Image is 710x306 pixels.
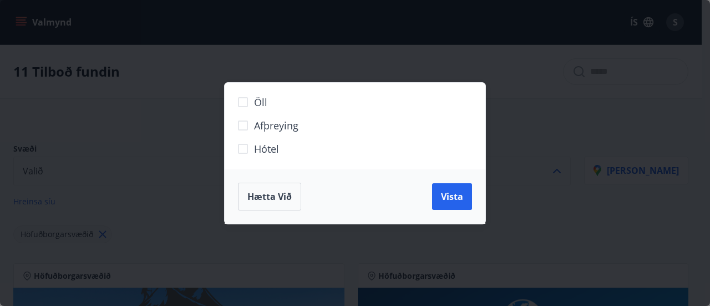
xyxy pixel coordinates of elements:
[254,142,279,156] span: Hótel
[254,118,298,133] span: Afþreying
[441,190,463,203] span: Vista
[238,183,301,210] button: Hætta við
[432,183,472,210] button: Vista
[254,95,267,109] span: Öll
[247,190,292,203] span: Hætta við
